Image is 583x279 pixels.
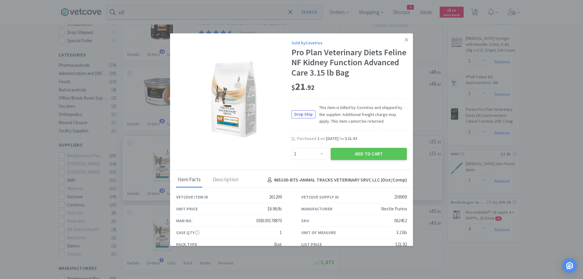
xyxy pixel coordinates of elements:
[274,241,282,248] div: Bag
[176,172,202,188] div: Item Facts
[394,193,407,201] div: 258909
[305,83,315,92] span: . 92
[317,136,319,141] span: 1
[315,104,407,124] span: This item is billed by Covetrus and shipped by the supplier. Additional freight charge may apply....
[268,205,282,213] div: $6.96/lb
[301,206,332,212] div: Manufacturer
[269,193,282,201] div: 261209
[176,241,197,248] div: Pack Type
[562,258,577,273] div: Open Intercom Messenger
[291,83,295,92] span: $
[291,39,407,46] div: Sold by Covetrus
[381,205,407,213] div: Nestle Purina
[396,229,407,236] div: 3.15lb
[176,194,208,200] div: Vetcove Item ID
[394,217,407,224] div: 062452
[265,176,407,184] h4: 465100-BTS - ANIMAL TRACKS VETERINARY SRVC LLC (Dist/Comp)
[345,136,357,141] span: $21.92
[301,241,322,248] div: List Price
[291,47,407,78] div: Pro Plan Veterinary Diets Feline NF Kidney Function Advanced Care 3.15 lb Bag
[176,217,193,224] div: Man No.
[176,206,198,212] div: Unit Price
[301,194,339,200] div: Vetcove Supply ID
[301,217,309,224] div: SKU
[331,148,407,160] button: Add to Cart
[297,136,407,142] div: Purchased on for
[280,229,282,236] div: 1
[395,241,407,248] div: $21.92
[292,111,315,118] span: Drop Ship
[176,229,199,236] div: Case Qty.
[301,229,336,236] div: Unit of Measure
[326,136,339,141] span: [DATE]
[196,62,272,138] img: d2ca99ead90a431590d73de210a4e593_258909.png
[291,80,315,93] span: 21
[211,172,240,188] div: Description
[256,217,282,224] div: 038100178870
